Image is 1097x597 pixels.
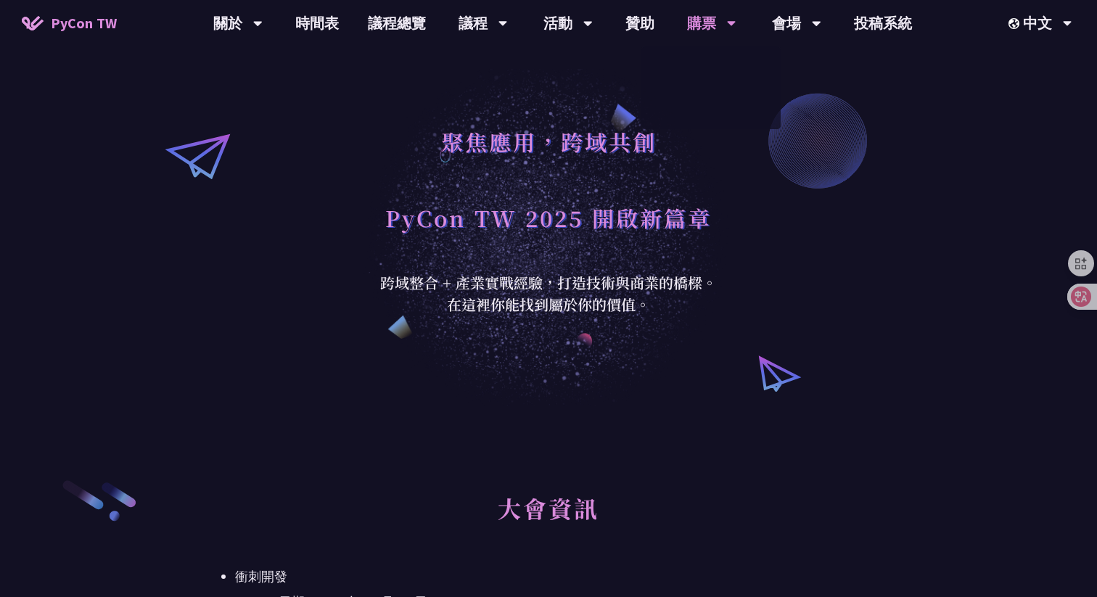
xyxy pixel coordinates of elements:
a: PyCon TW [7,5,131,41]
h2: 大會資訊 [235,479,862,559]
div: 跨域整合 + 產業實戰經驗，打造技術與商業的橋樑。 在這裡你能找到屬於你的價值。 [371,272,726,316]
h1: 聚焦應用，跨域共創 [441,120,657,163]
span: PyCon TW [51,12,117,34]
img: Locale Icon [1008,18,1023,29]
h1: PyCon TW 2025 開啟新篇章 [385,196,712,239]
img: Home icon of PyCon TW 2025 [22,16,44,30]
